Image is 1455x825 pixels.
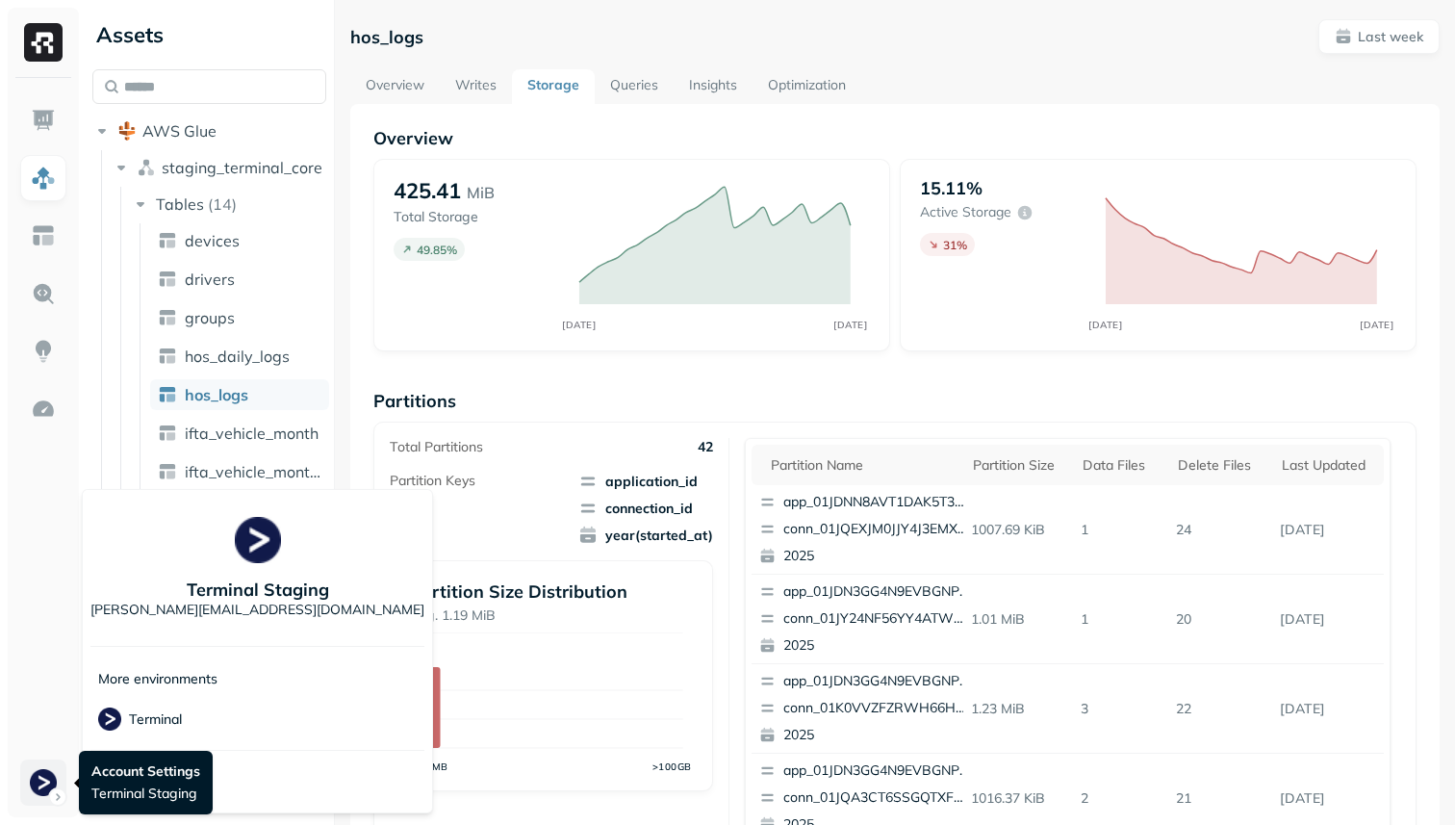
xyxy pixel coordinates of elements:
img: root [117,121,137,141]
tspan: >100GB [652,761,692,772]
img: Insights [31,339,56,364]
p: Total Partitions [390,438,483,456]
p: Avg. 1.19 MiB [410,606,693,625]
div: Data Files [1083,456,1159,475]
p: 1.23 MiB [963,692,1074,726]
a: Queries [595,69,674,104]
p: Aug 28, 2025 [1272,513,1384,547]
p: 2025 [783,547,970,566]
p: Aug 28, 2025 [1272,782,1384,815]
span: drivers [185,270,235,289]
p: MiB [467,181,495,204]
tspan: [DATE] [563,319,597,330]
img: table [158,347,177,366]
p: Terminal Staging [91,785,200,803]
p: 2025 [783,636,970,656]
p: Overview [373,127,1417,149]
span: ifta_vehicle_months [185,462,321,481]
p: Last week [1358,28,1423,46]
p: Aug 28, 2025 [1272,603,1384,636]
p: 2 [1073,782,1168,815]
span: groups [185,308,235,327]
img: Ryft [24,23,63,62]
p: app_01JDN3GG4N9EVBGNPTA9PXZ02J [783,761,970,781]
tspan: <10MB [413,761,448,772]
span: devices [185,231,240,250]
img: table [158,385,177,404]
a: Overview [350,69,440,104]
p: Total Storage [394,208,560,226]
img: table [158,308,177,327]
p: [PERSON_NAME][EMAIL_ADDRESS][DOMAIN_NAME] [90,601,424,619]
div: Partition name [771,456,954,475]
img: Optimization [31,397,56,422]
div: Delete Files [1178,456,1263,475]
p: ( 14 ) [208,194,237,214]
p: 1.01 MiB [963,603,1074,636]
p: Terminal Staging [187,579,329,601]
span: year(started_at) [578,526,713,545]
a: Storage [512,69,595,104]
img: Asset Explorer [31,223,56,248]
span: AWS Glue [142,121,217,141]
img: Terminal Staging [235,517,281,563]
p: conn_01K0VVZFZRWH66HZC2E9DFAHKX [783,699,970,718]
a: Writes [440,69,512,104]
p: 20 [1168,603,1272,636]
p: 1016.37 KiB [963,782,1074,815]
p: app_01JDNN8AVT1DAK5T3RTM64CQ8G [783,493,970,512]
img: Terminal [98,708,121,731]
div: Partition size [973,456,1064,475]
p: More environments [98,670,217,688]
p: hos_logs [350,26,423,48]
div: Last updated [1282,456,1374,475]
p: 21 [1168,782,1272,815]
img: Dashboard [31,108,56,133]
span: connection_id [578,499,713,518]
p: Partition Keys [390,472,475,490]
p: conn_01JY24NF56YY4ATWMD6PK24N4C [783,609,970,629]
p: 49.85 % [417,243,457,257]
p: 42 [698,438,713,456]
p: Account Settings [91,762,200,781]
img: Query Explorer [31,281,56,306]
tspan: [DATE] [1089,319,1123,330]
p: 1 [1073,513,1168,547]
p: app_01JDN3GG4N9EVBGNPTA9PXZ02J [783,672,970,691]
span: hos_logs [185,385,248,404]
p: conn_01JQEXJM0JJY4J3EMXZJ83N50Y [783,520,970,539]
span: application_id [578,472,713,491]
p: Partition Size Distribution [410,580,693,603]
p: app_01JDN3GG4N9EVBGNPTA9PXZ02J [783,582,970,602]
img: namespace [137,158,156,177]
p: Aug 28, 2025 [1272,692,1384,726]
p: 2025 [783,726,970,745]
img: table [158,231,177,250]
p: 15.11% [920,177,983,199]
p: 1007.69 KiB [963,513,1074,547]
img: table [158,270,177,289]
p: 24 [1168,513,1272,547]
p: Partitions [373,390,1417,412]
img: table [158,424,177,443]
tspan: [DATE] [1361,319,1394,330]
p: Active storage [920,203,1011,221]
p: 3 [1073,692,1168,726]
p: 22 [1168,692,1272,726]
p: 425.41 [394,177,461,204]
span: ifta_vehicle_month [185,424,319,443]
p: conn_01JQA3CT6SSGQTXFVAKPZ3CZ03 [783,788,970,808]
a: Insights [674,69,753,104]
p: Terminal [129,710,182,729]
span: Tables [156,194,204,214]
p: 1 [1073,603,1168,636]
img: table [158,462,177,481]
img: Terminal Staging [30,769,57,796]
div: Assets [92,19,326,50]
tspan: [DATE] [834,319,868,330]
img: Assets [31,166,56,191]
a: Optimization [753,69,861,104]
p: 31 % [943,238,967,252]
span: staging_terminal_core [162,158,322,177]
span: hos_daily_logs [185,347,290,366]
